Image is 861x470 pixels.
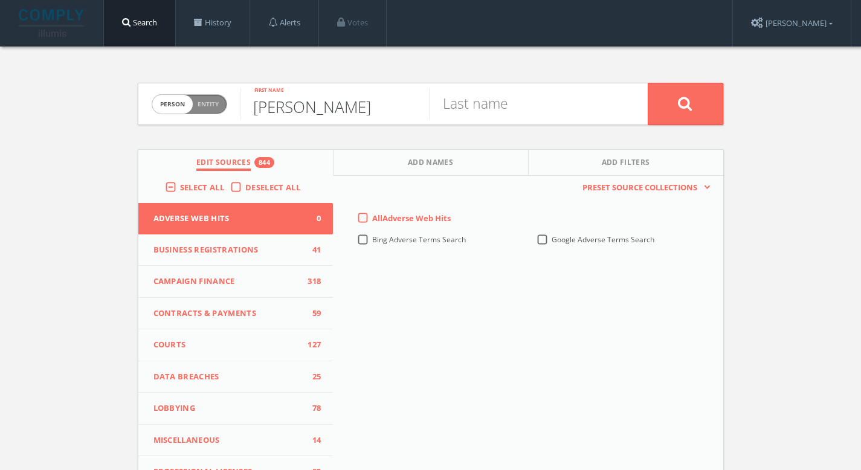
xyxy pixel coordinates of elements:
[303,213,321,225] span: 0
[303,339,321,351] span: 127
[180,182,224,193] span: Select All
[138,298,334,330] button: Contracts & Payments59
[372,213,451,224] span: All Adverse Web Hits
[138,234,334,266] button: Business Registrations41
[153,213,303,225] span: Adverse Web Hits
[576,182,711,194] button: Preset Source Collections
[408,157,453,171] span: Add Names
[153,434,303,446] span: Miscellaneous
[303,434,321,446] span: 14
[334,150,529,176] button: Add Names
[138,329,334,361] button: Courts127
[152,95,193,114] span: person
[153,339,303,351] span: Courts
[303,402,321,414] span: 78
[303,244,321,256] span: 41
[138,203,334,234] button: Adverse Web Hits0
[138,266,334,298] button: Campaign Finance318
[372,234,466,245] span: Bing Adverse Terms Search
[153,244,303,256] span: Business Registrations
[19,9,86,37] img: illumis
[153,371,303,383] span: Data Breaches
[254,157,274,168] div: 844
[552,234,654,245] span: Google Adverse Terms Search
[138,393,334,425] button: Lobbying78
[153,402,303,414] span: Lobbying
[576,182,703,194] span: Preset Source Collections
[153,307,303,320] span: Contracts & Payments
[245,182,300,193] span: Deselect All
[138,150,334,176] button: Edit Sources844
[602,157,650,171] span: Add Filters
[153,275,303,288] span: Campaign Finance
[303,371,321,383] span: 25
[196,157,251,171] span: Edit Sources
[529,150,723,176] button: Add Filters
[303,275,321,288] span: 318
[138,425,334,457] button: Miscellaneous14
[138,361,334,393] button: Data Breaches25
[198,100,219,109] span: Entity
[303,307,321,320] span: 59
